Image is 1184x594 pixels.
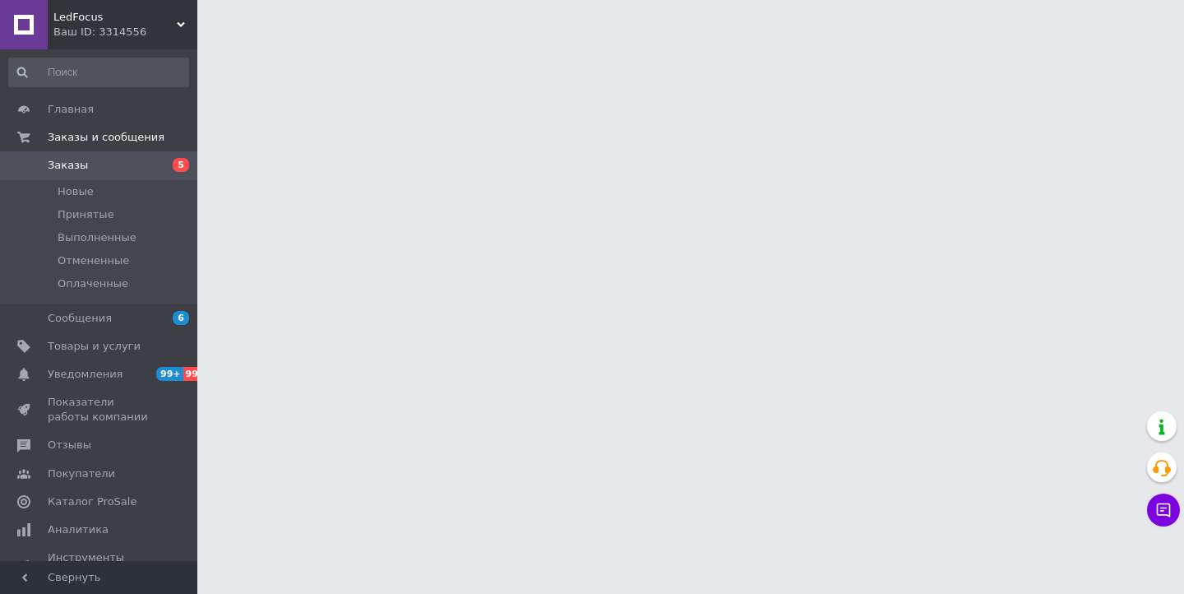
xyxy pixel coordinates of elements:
span: Отмененные [58,253,129,268]
span: 5 [173,158,189,172]
span: Аналитика [48,522,109,537]
span: Выполненные [58,230,136,245]
input: Поиск [8,58,189,87]
span: Принятые [58,207,114,222]
div: Ваш ID: 3314556 [53,25,197,39]
span: 99+ [156,367,183,381]
span: Заказы и сообщения [48,130,164,145]
span: Показатели работы компании [48,395,152,425]
span: Главная [48,102,94,117]
span: 6 [173,311,189,325]
button: Чат с покупателем [1147,494,1180,527]
span: Уведомления [48,367,123,382]
span: Покупатели [48,466,115,481]
span: 99+ [183,367,210,381]
span: LedFocus [53,10,177,25]
span: Каталог ProSale [48,494,136,509]
span: Товары и услуги [48,339,141,354]
span: Заказы [48,158,88,173]
span: Инструменты вебмастера и SEO [48,550,152,580]
span: Отзывы [48,438,91,452]
span: Сообщения [48,311,112,326]
span: Оплаченные [58,276,128,291]
span: Новые [58,184,94,199]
